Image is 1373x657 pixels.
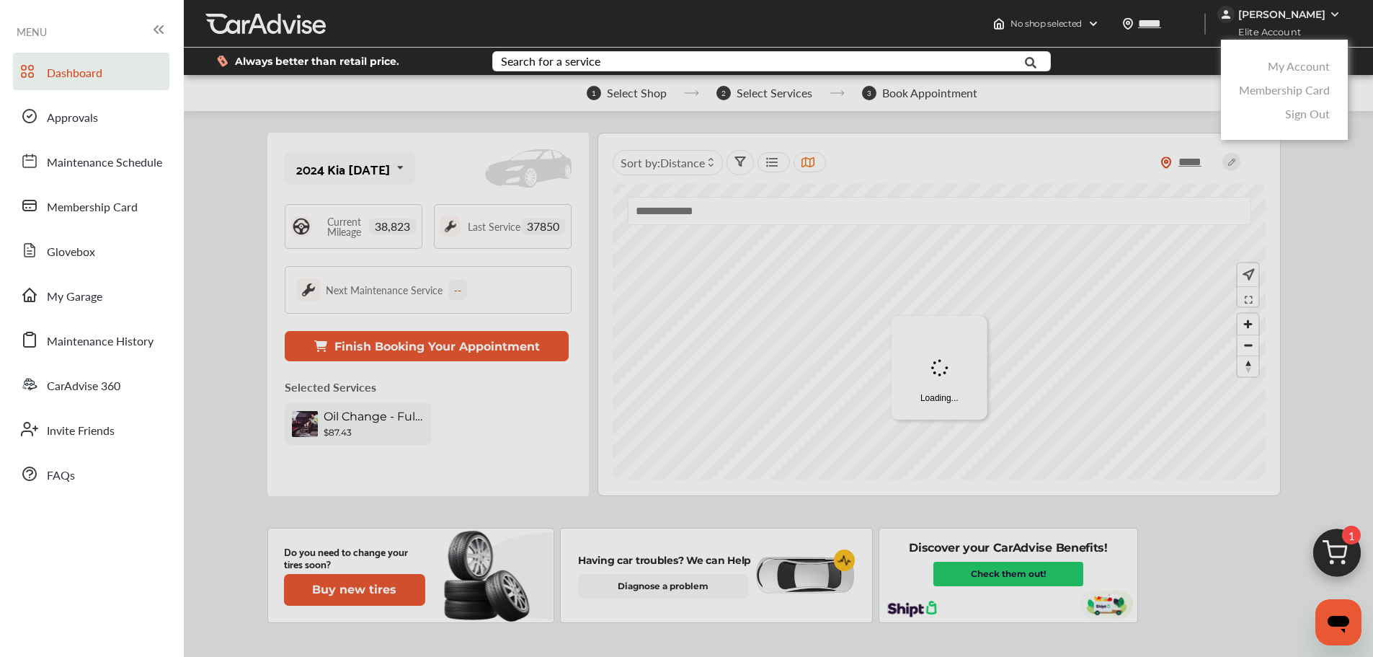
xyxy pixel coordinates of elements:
[13,276,169,314] a: My Garage
[13,53,169,90] a: Dashboard
[13,321,169,358] a: Maintenance History
[47,109,98,128] span: Approvals
[13,187,169,224] a: Membership Card
[13,455,169,493] a: FAQs
[47,467,75,485] span: FAQs
[235,56,399,66] span: Always better than retail price.
[1268,58,1330,74] a: My Account
[13,410,169,448] a: Invite Friends
[217,55,228,67] img: dollor_label_vector.a70140d1.svg
[47,198,138,217] span: Membership Card
[17,26,47,38] span: MENU
[1285,105,1330,122] a: Sign Out
[1315,599,1361,645] iframe: Button to launch messaging window
[501,56,600,67] div: Search for a service
[47,422,115,441] span: Invite Friends
[47,288,102,307] span: My Garage
[1342,526,1361,544] span: 1
[47,243,95,262] span: Glovebox
[13,366,169,403] a: CarAdvise 360
[47,332,154,351] span: Maintenance History
[13,142,169,180] a: Maintenance Schedule
[47,154,162,172] span: Maintenance Schedule
[47,377,120,396] span: CarAdvise 360
[13,97,169,135] a: Approvals
[1302,522,1372,591] img: cart_icon.3d0951e8.svg
[13,232,169,269] a: Glovebox
[47,64,102,83] span: Dashboard
[1239,81,1330,98] a: Membership Card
